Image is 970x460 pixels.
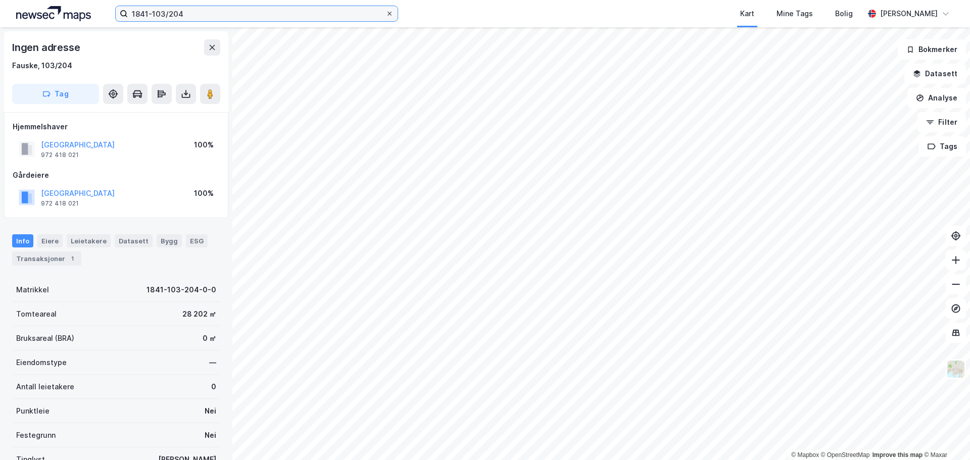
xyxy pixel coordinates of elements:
[205,429,216,441] div: Nei
[835,8,853,20] div: Bolig
[907,88,966,108] button: Analyse
[194,139,214,151] div: 100%
[821,451,870,458] a: OpenStreetMap
[898,39,966,60] button: Bokmerker
[147,284,216,296] div: 1841-103-204-0-0
[919,136,966,157] button: Tags
[12,39,82,56] div: Ingen adresse
[203,332,216,344] div: 0 ㎡
[919,412,970,460] div: Kontrollprogram for chat
[16,332,74,344] div: Bruksareal (BRA)
[37,234,63,247] div: Eiere
[917,112,966,132] button: Filter
[16,381,74,393] div: Antall leietakere
[16,284,49,296] div: Matrikkel
[182,308,216,320] div: 28 202 ㎡
[157,234,182,247] div: Bygg
[209,356,216,369] div: —
[41,151,79,159] div: 972 418 021
[194,187,214,199] div: 100%
[12,60,72,72] div: Fauske, 103/204
[12,234,33,247] div: Info
[880,8,938,20] div: [PERSON_NAME]
[12,251,81,266] div: Transaksjoner
[740,8,754,20] div: Kart
[16,356,67,369] div: Eiendomstype
[13,169,220,181] div: Gårdeiere
[67,253,77,264] div: 1
[946,360,965,379] img: Z
[904,64,966,84] button: Datasett
[16,429,56,441] div: Festegrunn
[128,6,385,21] input: Søk på adresse, matrikkel, gårdeiere, leietakere eller personer
[791,451,819,458] a: Mapbox
[16,308,57,320] div: Tomteareal
[16,6,91,21] img: logo.a4113a55bc3d86da70a041830d287a7e.svg
[186,234,208,247] div: ESG
[67,234,111,247] div: Leietakere
[12,84,99,104] button: Tag
[16,405,50,417] div: Punktleie
[115,234,153,247] div: Datasett
[777,8,813,20] div: Mine Tags
[13,121,220,133] div: Hjemmelshaver
[211,381,216,393] div: 0
[205,405,216,417] div: Nei
[872,451,923,458] a: Improve this map
[919,412,970,460] iframe: Chat Widget
[41,199,79,208] div: 972 418 021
